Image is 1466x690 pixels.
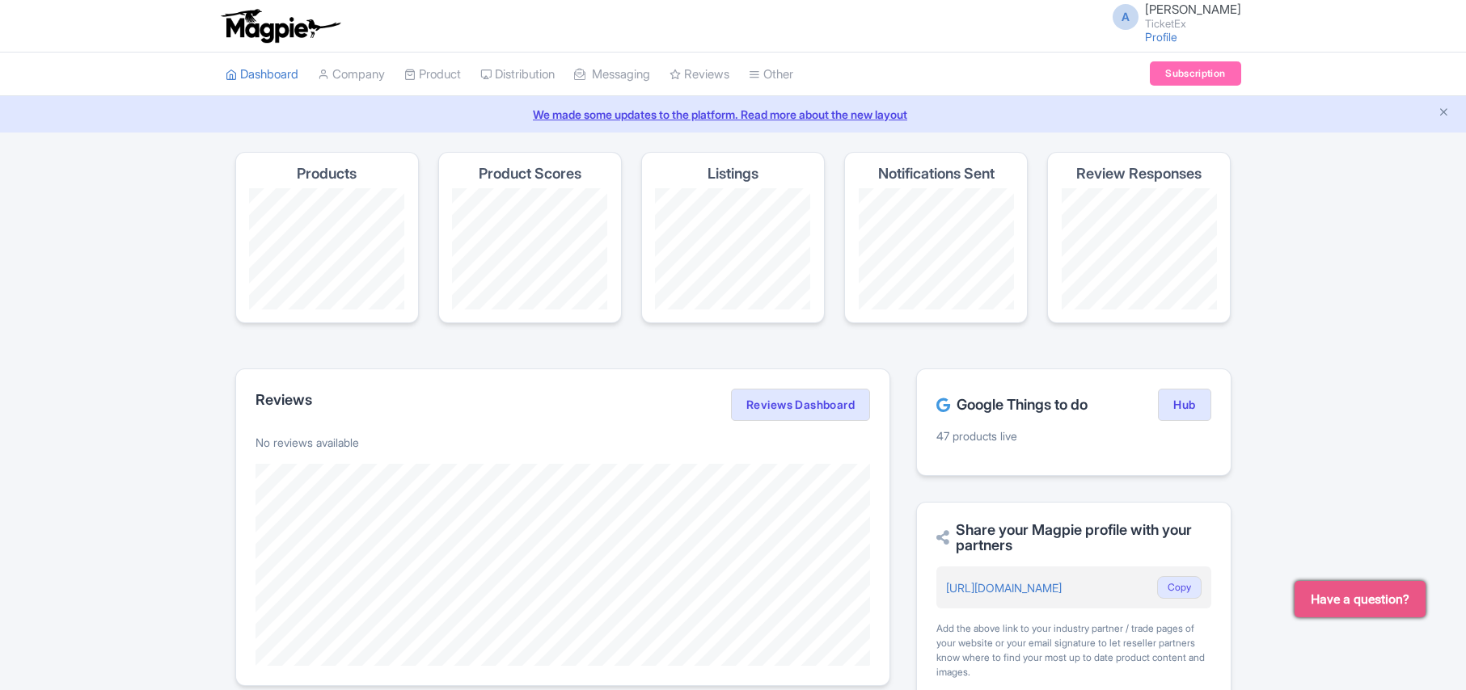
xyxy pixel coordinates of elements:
[1103,3,1241,29] a: A [PERSON_NAME] TicketEx
[479,166,581,182] h4: Product Scores
[708,166,758,182] h4: Listings
[1145,30,1177,44] a: Profile
[1157,576,1202,599] button: Copy
[297,166,357,182] h4: Products
[878,166,995,182] h4: Notifications Sent
[936,621,1210,679] div: Add the above link to your industry partner / trade pages of your website or your email signature...
[1438,104,1450,123] button: Close announcement
[256,434,871,451] p: No reviews available
[1295,581,1426,617] button: Have a question?
[1145,2,1241,17] span: [PERSON_NAME]
[1145,19,1241,29] small: TicketEx
[936,522,1210,554] h2: Share your Magpie profile with your partners
[731,389,870,421] a: Reviews Dashboard
[10,106,1456,123] a: We made some updates to the platform. Read more about the new layout
[318,53,385,97] a: Company
[218,8,343,44] img: logo-ab69f6fb50320c5b225c76a69d11143b.png
[1150,61,1240,86] a: Subscription
[1076,166,1202,182] h4: Review Responses
[480,53,555,97] a: Distribution
[404,53,461,97] a: Product
[670,53,729,97] a: Reviews
[749,53,793,97] a: Other
[936,427,1210,444] p: 47 products live
[1113,4,1139,30] span: A
[256,392,312,408] h2: Reviews
[226,53,298,97] a: Dashboard
[1158,389,1210,421] a: Hub
[574,53,650,97] a: Messaging
[936,397,1088,413] h2: Google Things to do
[946,581,1062,595] a: [URL][DOMAIN_NAME]
[1311,590,1409,609] span: Have a question?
